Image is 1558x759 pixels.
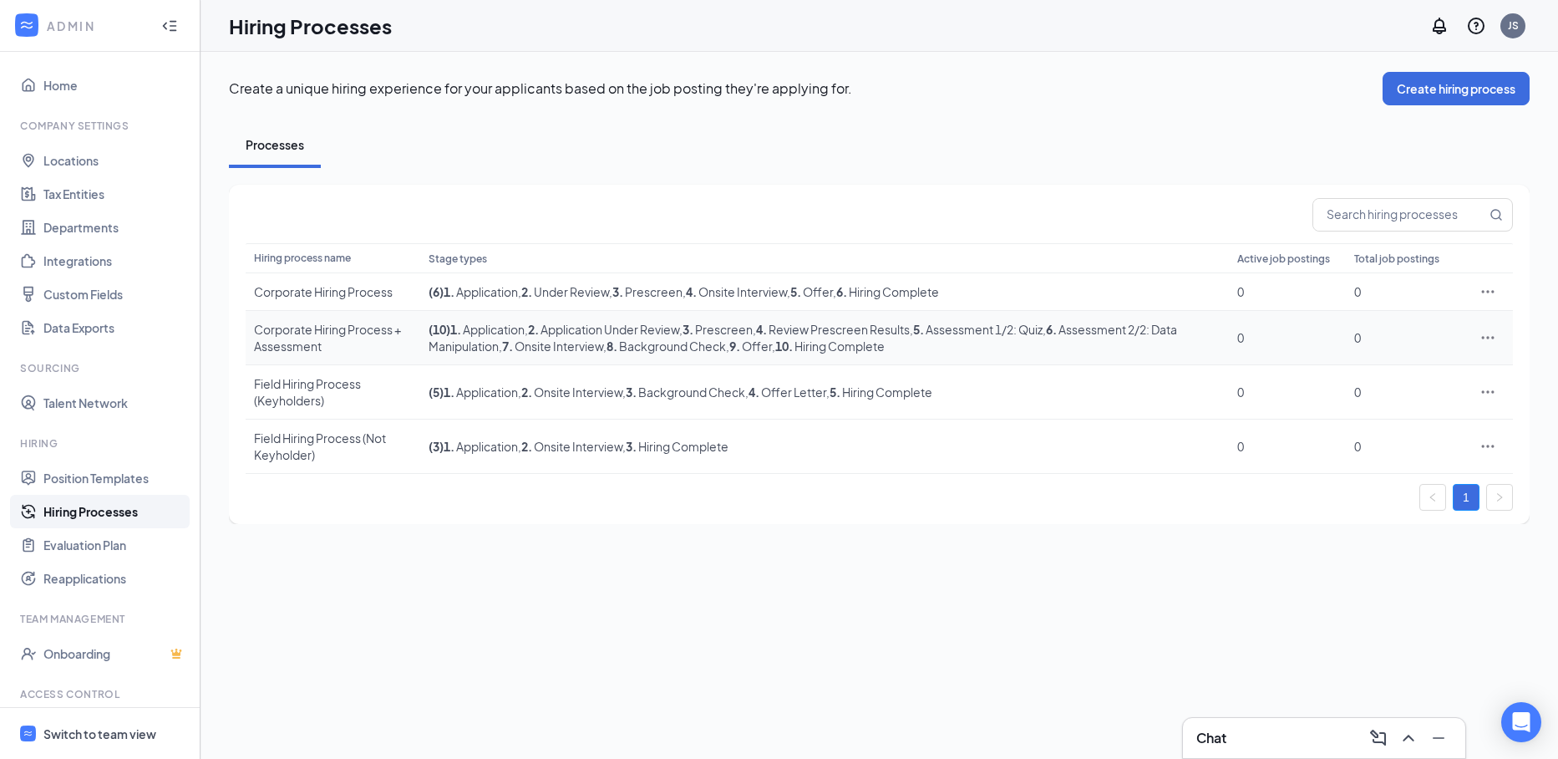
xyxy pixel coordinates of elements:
div: Field Hiring Process (Not Keyholder) [254,430,412,463]
span: 0 [1237,385,1244,400]
div: 0 [1354,329,1454,346]
span: , Prescreen [609,284,683,299]
b: 6 . [1046,322,1057,337]
b: 2 . [521,284,532,299]
svg: WorkstreamLogo [23,728,33,739]
div: 0 [1354,384,1454,400]
div: Corporate Hiring Process + Assessment [254,321,412,354]
svg: QuestionInfo [1466,16,1486,36]
b: 4 . [756,322,767,337]
span: , Assessment 1/2: Quiz [910,322,1043,337]
svg: WorkstreamLogo [18,17,35,33]
b: 2 . [521,439,532,454]
div: Switch to team view [43,726,156,742]
b: 3 . [626,385,637,400]
div: Processes [246,136,304,153]
li: 1 [1453,484,1479,511]
h1: Hiring Processes [229,12,392,40]
span: , Onsite Interview [499,339,603,354]
span: Application [444,284,518,299]
svg: Notifications [1429,16,1449,36]
span: , Review Prescreen Results [753,322,910,337]
span: Application [444,439,518,454]
svg: Minimize [1429,728,1449,748]
span: ( 5 ) [429,385,444,400]
b: 3 . [683,322,693,337]
span: , Background Check [603,339,726,354]
div: Hiring [20,436,183,451]
a: Tax Entities [43,177,186,211]
span: , Hiring Complete [772,339,885,354]
span: , Onsite Interview [518,385,622,400]
a: Departments [43,211,186,244]
button: ComposeMessage [1365,725,1392,751]
b: 1 . [444,385,454,400]
b: 5 . [913,322,924,337]
div: Team Management [20,612,183,626]
button: right [1486,484,1513,511]
div: Field Hiring Process (Keyholders) [254,375,412,409]
a: OnboardingCrown [43,637,186,670]
b: 2 . [528,322,539,337]
span: 0 [1237,284,1244,299]
span: Application [444,385,518,400]
b: 8 . [606,339,617,354]
a: Home [43,69,186,102]
span: left [1428,492,1438,502]
b: 7 . [502,339,513,354]
button: left [1419,484,1446,511]
div: ADMIN [47,18,146,34]
span: 0 [1237,330,1244,345]
span: , Onsite Interview [683,284,787,299]
a: Data Exports [43,311,186,344]
a: Position Templates [43,461,186,495]
a: Evaluation Plan [43,528,186,562]
span: right [1495,492,1505,502]
span: , Hiring Complete [622,439,728,454]
b: 5 . [790,284,801,299]
svg: Ellipses [1479,438,1496,455]
span: , Prescreen [679,322,753,337]
svg: MagnifyingGlass [1489,208,1503,222]
div: Corporate Hiring Process [254,283,412,300]
span: , Offer [787,284,833,299]
span: Hiring process name [254,252,351,264]
li: Next Page [1486,484,1513,511]
li: Previous Page [1419,484,1446,511]
a: Custom Fields [43,278,186,311]
span: Application [450,322,525,337]
div: 0 [1354,283,1454,300]
span: , Onsite Interview [518,439,622,454]
h3: Chat [1196,729,1226,747]
b: 10 . [775,339,793,354]
b: 2 . [521,385,532,400]
button: ChevronUp [1395,725,1422,751]
svg: Collapse [161,18,178,34]
div: Open Intercom Messenger [1501,702,1541,742]
th: Active job postings [1229,243,1346,273]
span: ( 6 ) [429,284,444,299]
a: Hiring Processes [43,495,186,528]
span: , Background Check [622,385,745,400]
b: 1 . [450,322,461,337]
b: 3 . [612,284,623,299]
span: , Offer Letter [745,385,826,400]
b: 5 . [830,385,840,400]
b: 6 . [836,284,847,299]
span: , Hiring Complete [833,284,939,299]
div: Sourcing [20,361,183,375]
span: , Hiring Complete [826,385,932,400]
a: Talent Network [43,386,186,420]
span: ( 3 ) [429,439,444,454]
p: Create a unique hiring experience for your applicants based on the job posting they're applying for. [229,79,1383,98]
b: 4 . [686,284,697,299]
span: , Application Under Review [525,322,679,337]
b: 1 . [444,439,454,454]
b: 9 . [729,339,740,354]
span: ( 10 ) [429,322,450,337]
button: Create hiring process [1383,72,1530,105]
svg: ChevronUp [1398,728,1418,748]
span: , Under Review [518,284,609,299]
th: Stage types [420,243,1229,273]
svg: ComposeMessage [1368,728,1388,748]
